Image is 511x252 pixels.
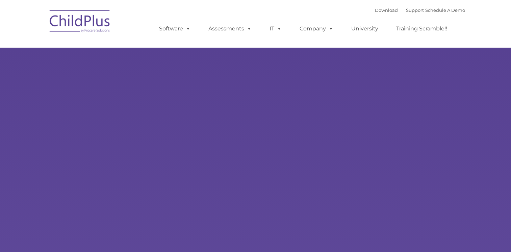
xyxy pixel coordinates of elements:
a: Download [375,7,398,13]
a: University [344,22,385,35]
a: Training Scramble!! [389,22,454,35]
a: Assessments [202,22,258,35]
a: Software [152,22,197,35]
a: Company [293,22,340,35]
a: IT [263,22,288,35]
font: | [375,7,465,13]
a: Support [406,7,424,13]
a: Schedule A Demo [425,7,465,13]
img: ChildPlus by Procare Solutions [46,5,114,39]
